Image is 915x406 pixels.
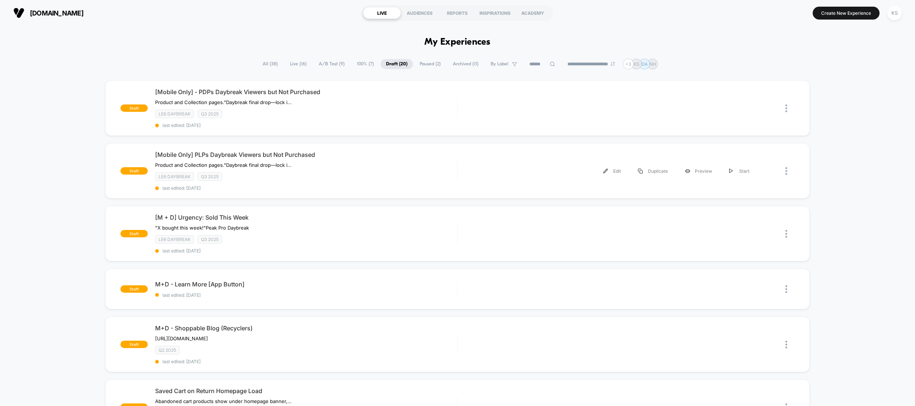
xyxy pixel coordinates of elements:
[611,62,615,66] img: end
[198,110,222,118] span: Q3 2025
[424,37,491,48] h1: My Experiences
[401,7,438,19] div: AUDIENCES
[120,104,148,112] span: draft
[638,169,643,173] img: menu
[257,59,283,69] span: All ( 38 )
[623,59,634,69] div: + 3
[813,7,880,20] button: Create New Experience
[380,59,413,69] span: Draft ( 20 )
[313,59,350,69] span: A/B Test ( 9 )
[155,387,457,395] span: Saved Cart on Return Homepage Load
[155,151,457,158] span: [Mobile Only] PLPs Daybreak Viewers but Not Purchased
[729,169,733,173] img: menu
[634,61,639,67] p: KS
[603,169,608,173] img: menu
[155,346,180,354] span: Q2 2025
[641,61,648,67] p: DA
[155,214,457,221] span: [M + D] Urgency: Sold This Week
[120,167,148,175] span: draft
[155,248,457,254] span: last edited: [DATE]
[155,292,457,298] span: last edited: [DATE]
[447,59,484,69] span: Archived ( 11 )
[120,341,148,348] span: draft
[676,163,721,179] div: Preview
[30,9,83,17] span: [DOMAIN_NAME]
[155,172,194,181] span: LE6 Daybreak
[198,172,222,181] span: Q3 2025
[491,61,508,67] span: By Label
[649,61,656,67] p: NH
[155,336,208,341] span: [URL][DOMAIN_NAME]
[785,104,787,112] img: close
[785,230,787,238] img: close
[198,235,222,244] span: Q3 2025
[120,230,148,237] span: draft
[155,225,249,231] span: "X bought this week!"Peak Pro Daybreak
[351,59,379,69] span: 100% ( 7 )
[785,341,787,348] img: close
[476,7,514,19] div: INSPIRATIONS
[155,359,457,364] span: last edited: [DATE]
[438,7,476,19] div: REPORTS
[155,123,457,128] span: last edited: [DATE]
[155,99,292,105] span: Product and Collection pages."Daybreak final drop—lock in yours [DATE]."Showing to:viewed Daybrea...
[155,281,457,288] span: M+D - Learn More [App Button]
[363,7,401,19] div: LIVE
[514,7,552,19] div: ACADEMY
[155,324,457,332] span: M+D - Shoppable Blog (Recyclers)
[155,398,292,404] span: Abandoned cart products show under homepage banner, upon return. Targeting return users during pr...
[887,6,902,20] div: KS
[155,235,194,244] span: LE6 Daybreak
[120,285,148,293] span: draft
[155,110,194,118] span: LE6 Daybreak
[155,185,457,191] span: last edited: [DATE]
[155,162,292,168] span: Product and Collection pages."Daybreak final drop—lock in yours [DATE]."Showing to:viewed Daybrea...
[155,88,457,96] span: [Mobile Only] - PDPs Daybreak Viewers but Not Purchased
[885,6,904,21] button: KS
[414,59,446,69] span: Paused ( 2 )
[11,7,86,19] button: [DOMAIN_NAME]
[595,163,629,179] div: Edit
[721,163,758,179] div: Start
[785,167,787,175] img: close
[13,7,24,18] img: Visually logo
[785,285,787,293] img: close
[284,59,312,69] span: Live ( 16 )
[629,163,676,179] div: Duplicate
